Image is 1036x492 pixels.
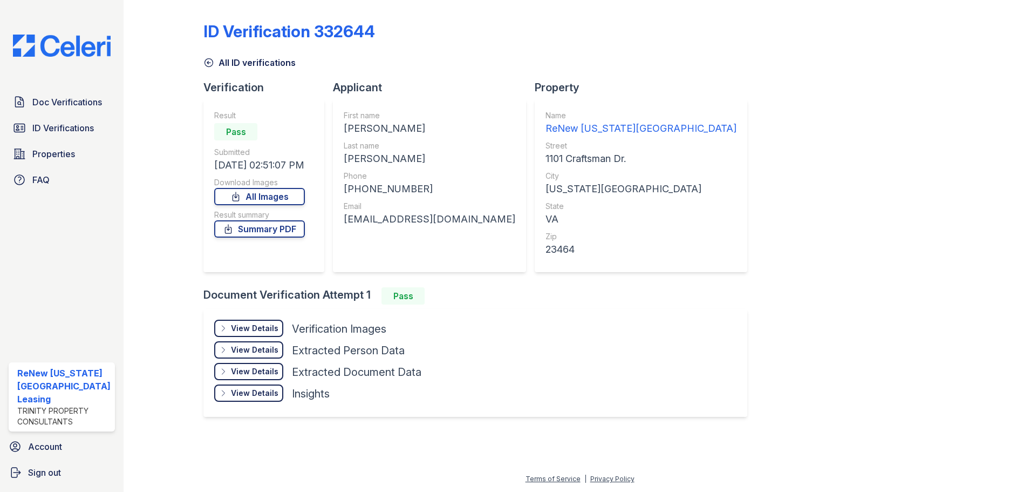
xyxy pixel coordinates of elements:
[9,143,115,165] a: Properties
[535,80,756,95] div: Property
[292,343,405,358] div: Extracted Person Data
[231,388,278,399] div: View Details
[9,91,115,113] a: Doc Verifications
[546,181,737,197] div: [US_STATE][GEOGRAPHIC_DATA]
[546,140,737,151] div: Street
[214,188,305,205] a: All Images
[344,140,515,151] div: Last name
[546,110,737,121] div: Name
[546,110,737,136] a: Name ReNew [US_STATE][GEOGRAPHIC_DATA]
[214,123,257,140] div: Pass
[546,242,737,257] div: 23464
[32,96,102,109] span: Doc Verifications
[546,121,737,136] div: ReNew [US_STATE][GEOGRAPHIC_DATA]
[28,440,62,453] span: Account
[17,406,111,427] div: Trinity Property Consultants
[203,56,296,69] a: All ID verifications
[546,231,737,242] div: Zip
[4,35,119,57] img: CE_Logo_Blue-a8612792a0a2168367f1c8372b55b34899dd931a85d93a1a3d3e32e68fde9ad4.png
[344,151,515,166] div: [PERSON_NAME]
[17,367,111,406] div: ReNew [US_STATE][GEOGRAPHIC_DATA] Leasing
[381,287,425,305] div: Pass
[231,345,278,355] div: View Details
[4,462,119,483] a: Sign out
[344,181,515,197] div: [PHONE_NUMBER]
[292,386,330,401] div: Insights
[214,177,305,188] div: Download Images
[590,475,635,483] a: Privacy Policy
[214,147,305,158] div: Submitted
[203,287,756,305] div: Document Verification Attempt 1
[584,475,587,483] div: |
[526,475,581,483] a: Terms of Service
[546,212,737,227] div: VA
[546,171,737,181] div: City
[4,436,119,457] a: Account
[203,80,333,95] div: Verification
[333,80,535,95] div: Applicant
[546,201,737,212] div: State
[9,169,115,191] a: FAQ
[214,220,305,238] a: Summary PDF
[32,122,94,134] span: ID Verifications
[28,466,61,479] span: Sign out
[546,151,737,166] div: 1101 Craftsman Dr.
[214,110,305,121] div: Result
[32,173,50,186] span: FAQ
[231,366,278,377] div: View Details
[292,365,421,380] div: Extracted Document Data
[344,171,515,181] div: Phone
[214,158,305,173] div: [DATE] 02:51:07 PM
[344,212,515,227] div: [EMAIL_ADDRESS][DOMAIN_NAME]
[344,121,515,136] div: [PERSON_NAME]
[203,22,375,41] div: ID Verification 332644
[292,321,386,336] div: Verification Images
[214,210,305,220] div: Result summary
[344,110,515,121] div: First name
[9,117,115,139] a: ID Verifications
[344,201,515,212] div: Email
[32,147,75,160] span: Properties
[231,323,278,334] div: View Details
